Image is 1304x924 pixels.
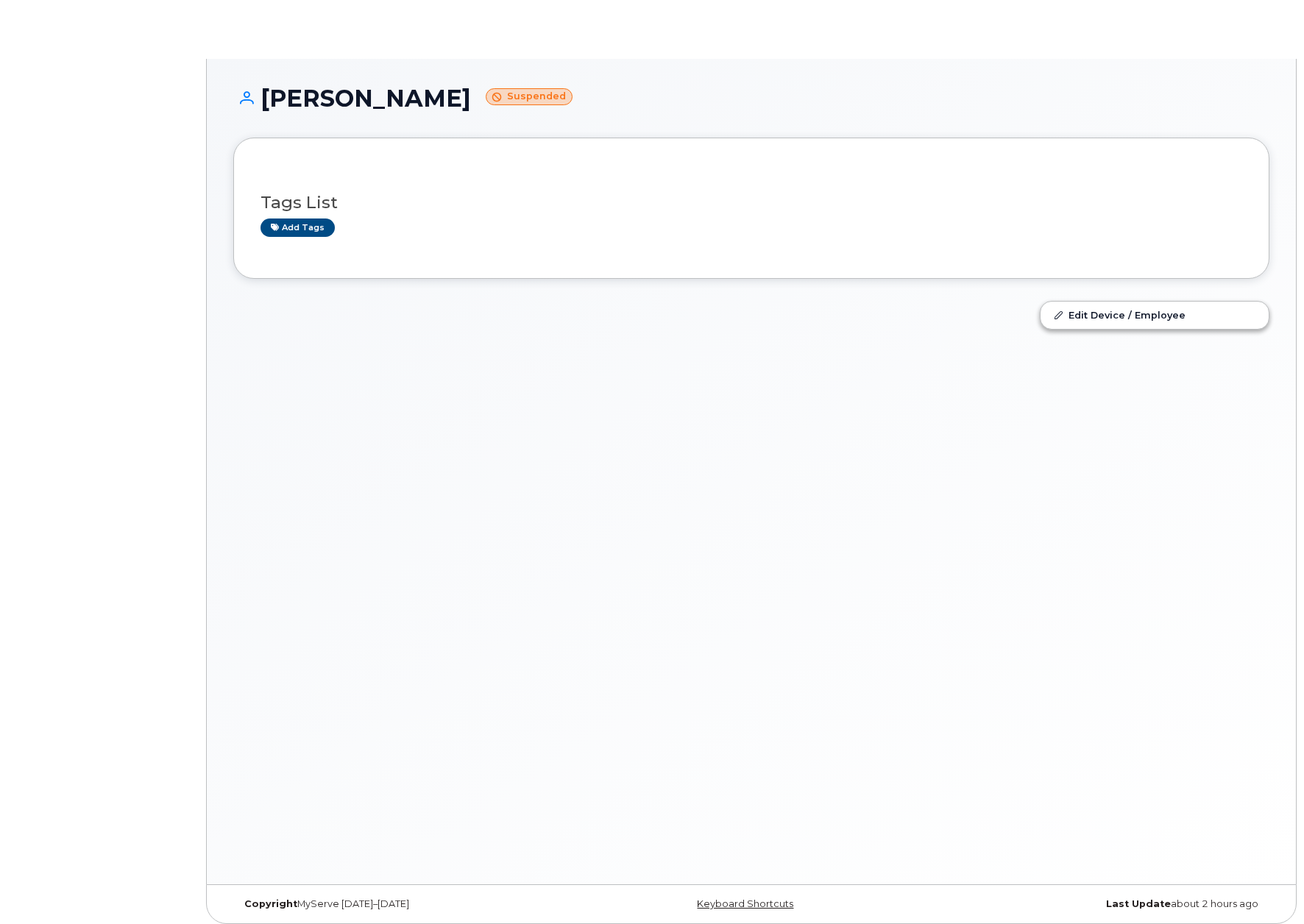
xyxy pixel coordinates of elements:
a: Keyboard Shortcuts [697,898,793,909]
h3: Tags List [261,193,1242,212]
strong: Copyright [244,898,297,909]
a: Add tags [261,218,335,237]
small: Suspended [486,88,573,105]
div: MyServe [DATE]–[DATE] [233,898,578,910]
strong: Last Update [1106,898,1171,909]
div: about 2 hours ago [924,898,1269,910]
h1: [PERSON_NAME] [233,85,1269,111]
a: Edit Device / Employee [1041,302,1269,328]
